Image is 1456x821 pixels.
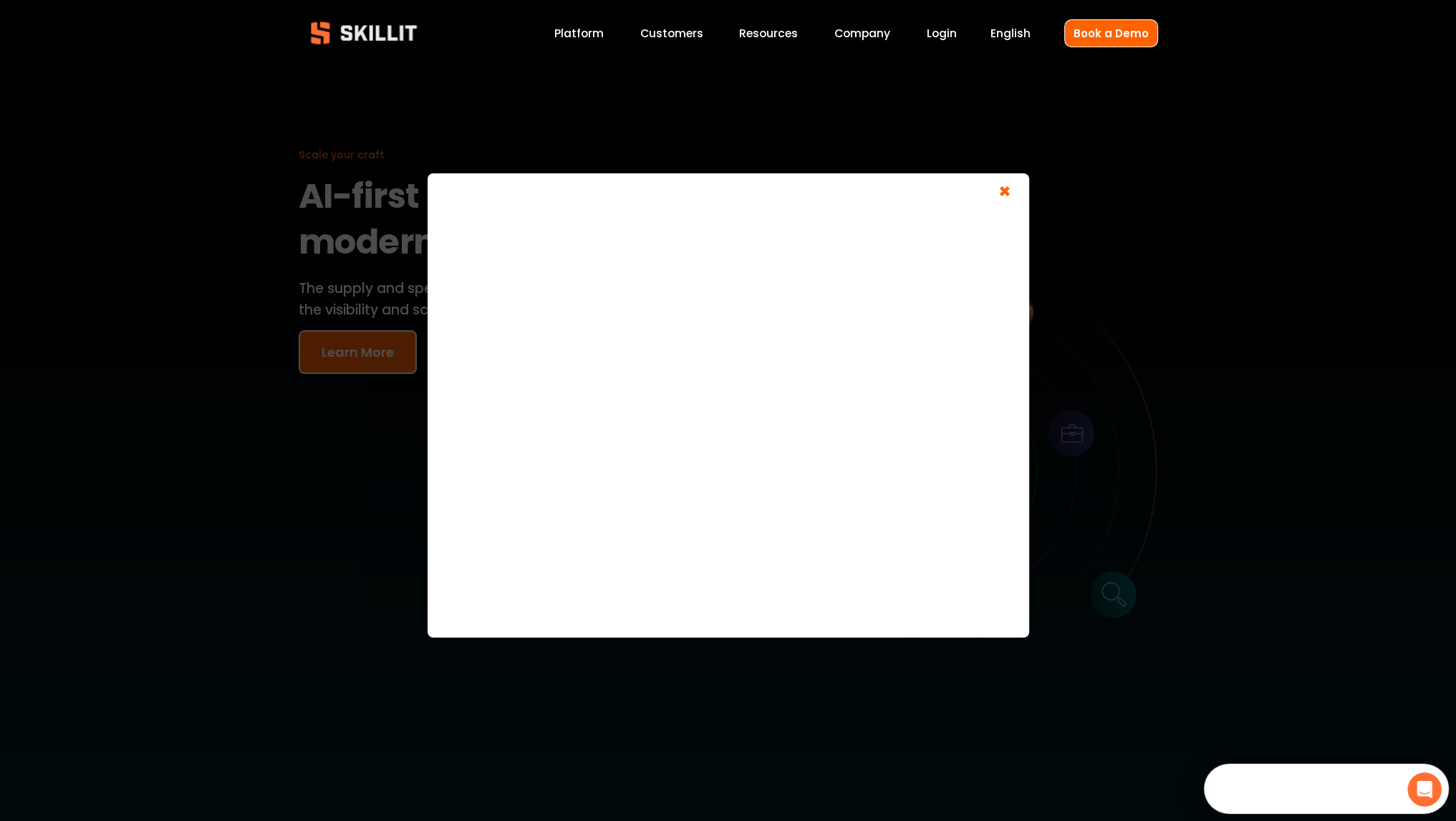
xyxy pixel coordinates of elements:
span: English [990,25,1031,42]
a: folder dropdown [739,24,798,43]
span: × [991,181,1018,207]
iframe: Intercom live chat [1407,772,1442,807]
a: Platform [554,24,604,43]
a: Company [834,24,890,43]
div: language picker [990,24,1031,43]
iframe: Intercom live chat discovery launcher [1204,764,1449,814]
a: Customers [640,24,703,43]
a: Book a Demo [1064,19,1158,47]
a: Login [927,24,957,43]
iframe: JotForm [442,188,1015,618]
img: Skillit [299,11,429,54]
span: Resources [739,25,798,42]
